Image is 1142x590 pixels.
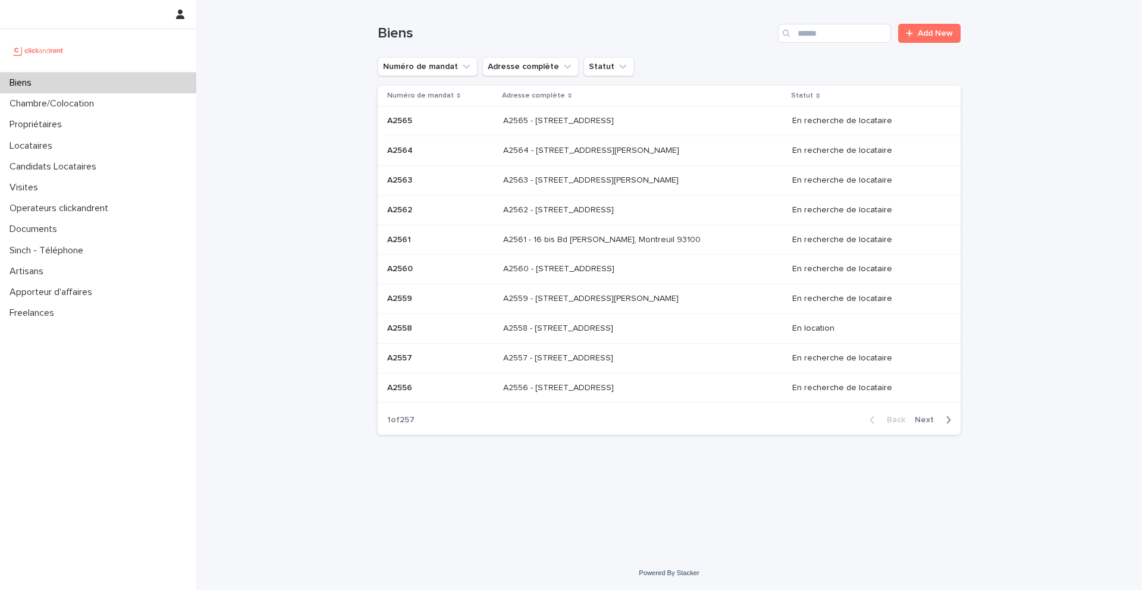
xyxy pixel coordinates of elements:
[860,415,910,425] button: Back
[792,146,942,156] p: En recherche de locataire
[378,373,961,403] tr: A2556A2556 A2556 - [STREET_ADDRESS]A2556 - [STREET_ADDRESS] En recherche de locataire
[378,25,773,42] h1: Biens
[778,24,891,43] input: Search
[387,233,413,245] p: A2561
[792,383,942,393] p: En recherche de locataire
[5,77,41,89] p: Biens
[5,224,67,235] p: Documents
[378,165,961,195] tr: A2563A2563 A2563 - [STREET_ADDRESS][PERSON_NAME]A2563 - [STREET_ADDRESS][PERSON_NAME] En recherch...
[503,291,681,304] p: A2559 - [STREET_ADDRESS][PERSON_NAME]
[503,143,682,156] p: A2564 - [STREET_ADDRESS][PERSON_NAME]
[918,29,953,37] span: Add New
[378,343,961,373] tr: A2557A2557 A2557 - [STREET_ADDRESS]A2557 - [STREET_ADDRESS] En recherche de locataire
[387,114,415,126] p: A2565
[387,351,415,363] p: A2557
[5,98,103,109] p: Chambre/Colocation
[792,175,942,186] p: En recherche de locataire
[583,57,634,76] button: Statut
[503,321,616,334] p: A2558 - [STREET_ADDRESS]
[378,406,424,435] p: 1 of 257
[5,203,118,214] p: Operateurs clickandrent
[792,264,942,274] p: En recherche de locataire
[503,262,617,274] p: A2560 - [STREET_ADDRESS]
[378,136,961,166] tr: A2564A2564 A2564 - [STREET_ADDRESS][PERSON_NAME]A2564 - [STREET_ADDRESS][PERSON_NAME] En recherch...
[5,307,64,319] p: Freelances
[5,266,53,277] p: Artisans
[503,173,681,186] p: A2563 - [STREET_ADDRESS][PERSON_NAME]
[387,291,415,304] p: A2559
[502,89,565,102] p: Adresse complète
[378,195,961,225] tr: A2562A2562 A2562 - [STREET_ADDRESS]A2562 - [STREET_ADDRESS] En recherche de locataire
[378,57,478,76] button: Numéro de mandat
[639,569,699,576] a: Powered By Stacker
[378,225,961,255] tr: A2561A2561 A2561 - 16 bis Bd [PERSON_NAME], Montreuil 93100A2561 - 16 bis Bd [PERSON_NAME], Montr...
[5,140,62,152] p: Locataires
[5,245,93,256] p: Sinch - Téléphone
[10,39,67,62] img: UCB0brd3T0yccxBKYDjQ
[378,284,961,314] tr: A2559A2559 A2559 - [STREET_ADDRESS][PERSON_NAME]A2559 - [STREET_ADDRESS][PERSON_NAME] En recherch...
[792,205,942,215] p: En recherche de locataire
[5,287,102,298] p: Apporteur d'affaires
[387,321,415,334] p: A2558
[503,233,703,245] p: A2561 - 16 bis Bd [PERSON_NAME], Montreuil 93100
[387,173,415,186] p: A2563
[482,57,579,76] button: Adresse complète
[387,89,454,102] p: Numéro de mandat
[503,203,616,215] p: A2562 - [STREET_ADDRESS]
[503,114,616,126] p: A2565 - [STREET_ADDRESS]
[792,116,942,126] p: En recherche de locataire
[898,24,961,43] a: Add New
[792,324,942,334] p: En location
[387,262,415,274] p: A2560
[503,381,616,393] p: A2556 - [STREET_ADDRESS]
[378,313,961,343] tr: A2558A2558 A2558 - [STREET_ADDRESS]A2558 - [STREET_ADDRESS] En location
[5,182,48,193] p: Visites
[910,415,961,425] button: Next
[792,294,942,304] p: En recherche de locataire
[387,203,415,215] p: A2562
[915,416,941,424] span: Next
[791,89,813,102] p: Statut
[378,255,961,284] tr: A2560A2560 A2560 - [STREET_ADDRESS]A2560 - [STREET_ADDRESS] En recherche de locataire
[387,143,415,156] p: A2564
[792,235,942,245] p: En recherche de locataire
[503,351,616,363] p: A2557 - [STREET_ADDRESS]
[5,119,71,130] p: Propriétaires
[378,106,961,136] tr: A2565A2565 A2565 - [STREET_ADDRESS]A2565 - [STREET_ADDRESS] En recherche de locataire
[387,381,415,393] p: A2556
[5,161,106,172] p: Candidats Locataires
[880,416,905,424] span: Back
[792,353,942,363] p: En recherche de locataire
